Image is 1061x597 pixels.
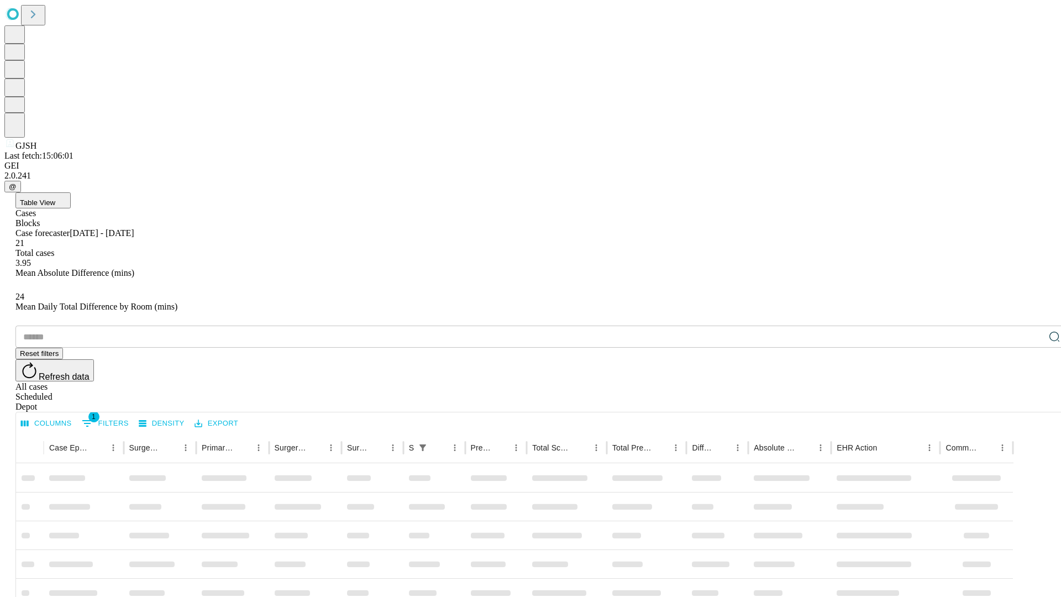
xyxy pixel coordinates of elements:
[4,181,21,192] button: @
[370,440,385,455] button: Sort
[15,258,31,268] span: 3.95
[612,443,652,452] div: Total Predicted Duration
[4,171,1057,181] div: 2.0.241
[415,440,430,455] button: Show filters
[308,440,323,455] button: Sort
[15,359,94,381] button: Refresh data
[136,415,187,432] button: Density
[508,440,524,455] button: Menu
[15,228,70,238] span: Case forecaster
[878,440,894,455] button: Sort
[15,268,134,277] span: Mean Absolute Difference (mins)
[15,238,24,248] span: 21
[106,440,121,455] button: Menu
[162,440,178,455] button: Sort
[837,443,877,452] div: EHR Action
[9,182,17,191] span: @
[15,302,177,311] span: Mean Daily Total Difference by Room (mins)
[15,348,63,359] button: Reset filters
[385,440,401,455] button: Menu
[88,411,99,422] span: 1
[4,161,1057,171] div: GEI
[946,443,978,452] div: Comments
[573,440,589,455] button: Sort
[415,440,430,455] div: 1 active filter
[653,440,668,455] button: Sort
[471,443,492,452] div: Predicted In Room Duration
[15,292,24,301] span: 24
[15,192,71,208] button: Table View
[432,440,447,455] button: Sort
[922,440,937,455] button: Menu
[797,440,813,455] button: Sort
[813,440,828,455] button: Menu
[18,415,75,432] button: Select columns
[129,443,161,452] div: Surgeon Name
[90,440,106,455] button: Sort
[995,440,1010,455] button: Menu
[235,440,251,455] button: Sort
[49,443,89,452] div: Case Epic Id
[202,443,234,452] div: Primary Service
[668,440,684,455] button: Menu
[493,440,508,455] button: Sort
[15,141,36,150] span: GJSH
[70,228,134,238] span: [DATE] - [DATE]
[447,440,463,455] button: Menu
[979,440,995,455] button: Sort
[532,443,572,452] div: Total Scheduled Duration
[692,443,713,452] div: Difference
[715,440,730,455] button: Sort
[754,443,796,452] div: Absolute Difference
[192,415,241,432] button: Export
[275,443,307,452] div: Surgery Name
[323,440,339,455] button: Menu
[20,198,55,207] span: Table View
[4,151,73,160] span: Last fetch: 15:06:01
[20,349,59,358] span: Reset filters
[39,372,90,381] span: Refresh data
[730,440,745,455] button: Menu
[347,443,369,452] div: Surgery Date
[15,248,54,258] span: Total cases
[79,415,132,432] button: Show filters
[178,440,193,455] button: Menu
[589,440,604,455] button: Menu
[251,440,266,455] button: Menu
[409,443,414,452] div: Scheduled In Room Duration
